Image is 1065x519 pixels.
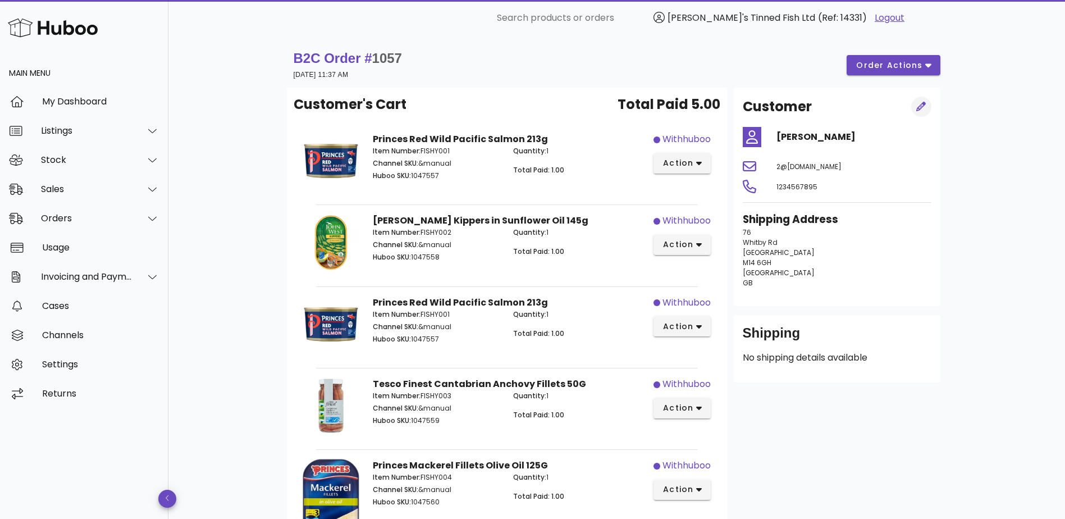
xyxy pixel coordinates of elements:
[653,235,711,255] button: action
[373,296,548,309] strong: Princes Red Wild Pacific Salmon 213g
[818,11,867,24] span: (Ref: 14331)
[513,247,564,256] span: Total Paid: 1.00
[303,214,359,271] img: Product Image
[743,268,815,277] span: [GEOGRAPHIC_DATA]
[653,153,711,174] button: action
[294,71,349,79] small: [DATE] 11:37 AM
[743,258,771,267] span: M14 6GH
[373,485,500,495] p: &manual
[743,278,753,288] span: GB
[513,329,564,338] span: Total Paid: 1.00
[743,248,815,257] span: [GEOGRAPHIC_DATA]
[513,227,546,237] span: Quantity:
[618,94,720,115] span: Total Paid 5.00
[653,316,711,336] button: action
[513,391,641,401] p: 1
[41,125,132,136] div: Listings
[662,402,694,414] span: action
[373,240,500,250] p: &manual
[294,51,402,66] strong: B2C Order #
[8,16,98,40] img: Huboo Logo
[373,227,420,237] span: Item Number:
[373,391,420,400] span: Item Number:
[662,377,711,391] div: withhuboo
[373,416,500,426] p: 1047559
[373,334,500,344] p: 1047557
[373,391,500,401] p: FISHY003
[42,96,159,107] div: My Dashboard
[42,388,159,399] div: Returns
[662,484,694,495] span: action
[41,154,132,165] div: Stock
[373,227,500,238] p: FISHY002
[373,497,411,507] span: Huboo SKU:
[373,377,586,390] strong: Tesco Finest Cantabrian Anchovy Fillets 50G
[513,472,641,482] p: 1
[373,214,588,227] strong: [PERSON_NAME] Kippers in Sunflower Oil 145g
[373,171,500,181] p: 1047557
[662,239,694,251] span: action
[513,391,546,400] span: Quantity:
[373,403,500,413] p: &manual
[373,472,420,482] span: Item Number:
[513,491,564,501] span: Total Paid: 1.00
[662,133,711,146] div: withhuboo
[303,133,359,189] img: Product Image
[373,158,418,168] span: Channel SKU:
[303,296,359,353] img: Product Image
[513,309,546,319] span: Quantity:
[662,157,694,169] span: action
[662,214,711,227] div: withhuboo
[513,309,641,320] p: 1
[662,296,711,309] div: withhuboo
[42,330,159,340] div: Channels
[373,309,420,319] span: Item Number:
[513,227,641,238] p: 1
[373,334,411,344] span: Huboo SKU:
[776,162,842,171] span: 2@[DOMAIN_NAME]
[373,485,418,494] span: Channel SKU:
[373,322,500,332] p: &manual
[743,238,778,247] span: Whitby Rd
[42,359,159,370] div: Settings
[653,398,711,418] button: action
[513,146,641,156] p: 1
[42,301,159,311] div: Cases
[372,51,402,66] span: 1057
[373,146,500,156] p: FISHY001
[373,171,411,180] span: Huboo SKU:
[41,184,132,194] div: Sales
[513,410,564,420] span: Total Paid: 1.00
[373,252,411,262] span: Huboo SKU:
[373,403,418,413] span: Channel SKU:
[42,242,159,253] div: Usage
[653,480,711,500] button: action
[373,158,500,169] p: &manual
[743,97,812,117] h2: Customer
[856,60,923,71] span: order actions
[373,322,418,331] span: Channel SKU:
[668,11,815,24] span: [PERSON_NAME]'s Tinned Fish Ltd
[513,165,564,175] span: Total Paid: 1.00
[847,55,940,75] button: order actions
[294,94,406,115] span: Customer's Cart
[303,377,359,434] img: Product Image
[743,324,931,351] div: Shipping
[373,133,548,145] strong: Princes Red Wild Pacific Salmon 213g
[743,351,931,365] p: No shipping details available
[662,459,711,472] div: withhuboo
[776,182,817,192] span: 1234567895
[743,212,931,227] h3: Shipping Address
[373,497,500,507] p: 1047560
[41,271,132,282] div: Invoicing and Payments
[373,240,418,249] span: Channel SKU:
[662,321,694,333] span: action
[875,11,904,25] a: Logout
[373,416,411,425] span: Huboo SKU:
[373,472,500,482] p: FISHY004
[743,227,751,237] span: 76
[513,472,546,482] span: Quantity:
[41,213,132,224] div: Orders
[373,309,500,320] p: FISHY001
[776,130,931,144] h4: [PERSON_NAME]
